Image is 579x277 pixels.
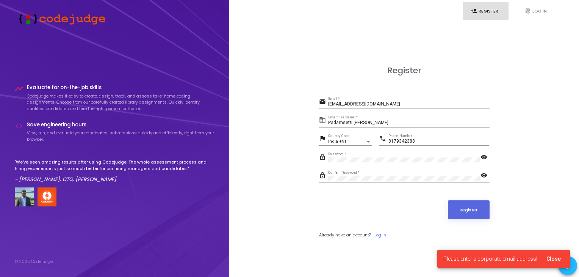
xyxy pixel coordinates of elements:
p: Codejudge makes it easy to create, assign, track, and assess take-home coding assignments. Choose... [27,93,215,112]
img: company-logo [38,187,56,206]
mat-icon: visibility [480,153,490,162]
span: Please enter a corporate email address! [443,255,537,263]
mat-icon: flag [319,135,328,144]
mat-icon: email [319,98,328,107]
span: India +91 [328,139,346,144]
a: fingerprintLog In [517,2,562,20]
i: fingerprint [524,8,531,14]
img: user image [15,187,34,206]
i: timeline [15,85,23,93]
input: Enterprise Name [328,120,490,126]
i: person_add [471,8,477,14]
mat-icon: lock_outline [319,153,328,162]
p: View, run, and evaluate your candidates’ submissions quickly and efficiently, right from your bro... [27,130,215,142]
span: Close [546,256,561,262]
p: "We've seen amazing results after using Codejudge. The whole assessment process and hiring experi... [15,159,215,172]
mat-icon: visibility [480,172,490,181]
a: person_addRegister [463,2,509,20]
h4: Save engineering hours [27,122,215,128]
h3: Register [319,66,490,76]
h4: Evaluate for on-the-job skills [27,85,215,91]
mat-icon: lock_outline [319,172,328,181]
i: code [15,122,23,130]
mat-icon: business [319,116,328,125]
div: © 2025 Codejudge [15,258,53,265]
span: Already have an account? [319,232,371,238]
input: Phone Number [388,139,489,144]
button: Register [448,200,490,219]
button: Close [540,252,567,266]
em: - [PERSON_NAME], CTO, [PERSON_NAME] [15,176,116,183]
mat-icon: phone [379,135,388,144]
input: Email [328,102,490,107]
a: Log In [374,232,386,238]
